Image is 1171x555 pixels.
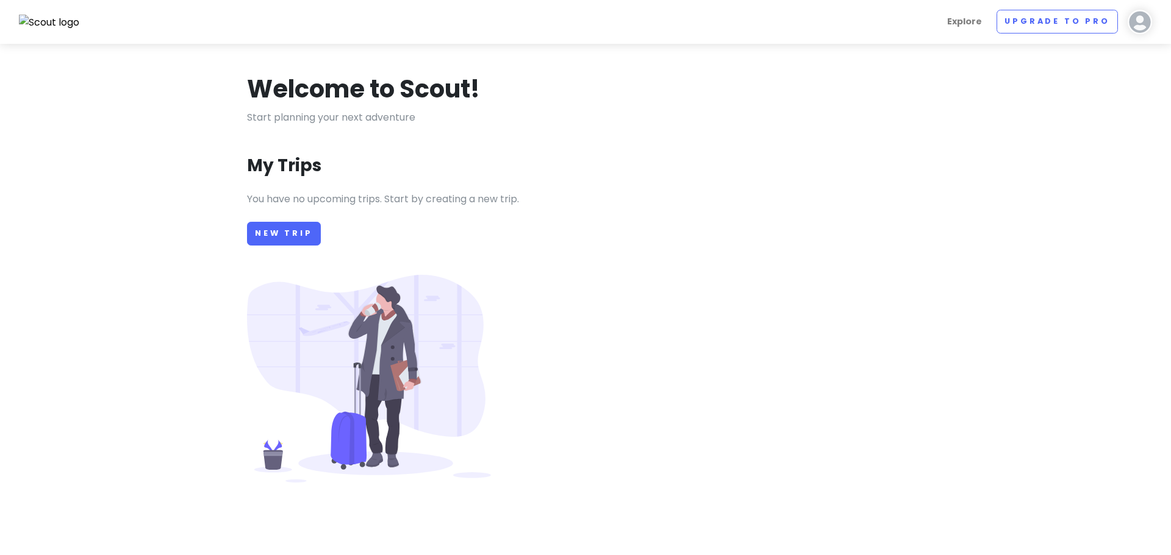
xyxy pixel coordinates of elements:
[247,155,321,177] h3: My Trips
[19,15,80,30] img: Scout logo
[247,73,480,105] h1: Welcome to Scout!
[247,222,321,246] a: New Trip
[1128,10,1152,34] img: User profile
[247,191,924,207] p: You have no upcoming trips. Start by creating a new trip.
[942,10,987,34] a: Explore
[247,275,491,483] img: Person with luggage at airport
[247,110,924,125] p: Start planning your next adventure
[997,10,1118,34] a: Upgrade to Pro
